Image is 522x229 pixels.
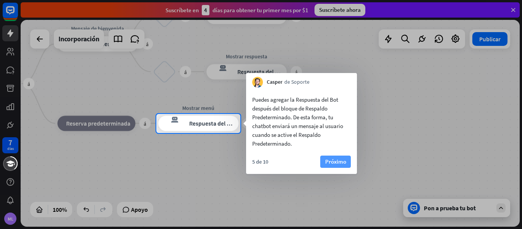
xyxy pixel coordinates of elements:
font: 5 de 10 [252,158,268,165]
font: Puedes agregar la Respuesta del Bot después del bloque de Respaldo Predeterminado. De esta forma,... [252,96,343,147]
font: respuesta del bot de bloqueo [163,116,182,123]
font: de Soporte [284,78,310,85]
font: Respuesta del bot [189,120,236,127]
button: Próximo [320,156,351,168]
font: Próximo [325,158,346,165]
button: Abrir el widget de chat LiveChat [6,3,29,26]
font: Casper [267,78,282,85]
